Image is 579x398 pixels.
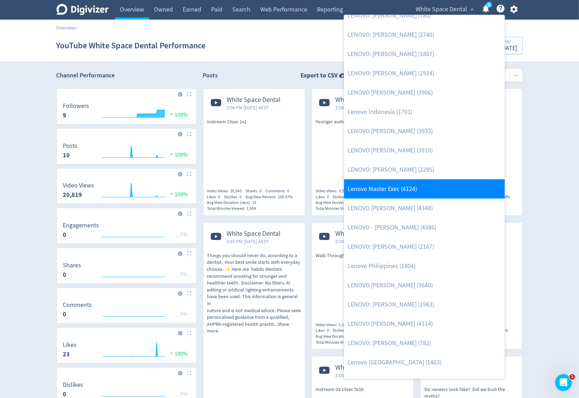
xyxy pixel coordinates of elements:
[344,314,505,334] a: LENOVO [PERSON_NAME] (4114)
[344,122,505,141] a: LENOVO [PERSON_NAME] (3933)
[344,6,505,25] a: LENOVO: [PERSON_NAME] (780)
[344,64,505,83] a: LENOVO: [PERSON_NAME] (1924)
[344,199,505,218] a: LENOVO [PERSON_NAME] (4348)
[555,374,572,391] iframe: Intercom live chat
[344,160,505,179] a: LENOVO: [PERSON_NAME] (2285)
[344,179,505,199] a: Lenovo Master Exec (4124)
[344,218,505,237] a: LENOVO - [PERSON_NAME] (4386)
[344,102,505,122] a: Lenovo Indonesia (1701)
[344,276,505,295] a: LENOVO [PERSON_NAME] (3640)
[344,83,505,102] a: LENOVO [PERSON_NAME] (3906)
[344,237,505,256] a: LENOVO: [PERSON_NAME] (2167)
[344,256,505,276] a: Lenovo Philippines (1804)
[344,25,505,44] a: LENOVO: [PERSON_NAME] (2740)
[570,374,575,380] span: 1
[344,141,505,160] a: LENOVO [PERSON_NAME] (3910)
[344,372,505,391] a: LENOVO [PERSON_NAME] (4041)
[344,334,505,353] a: LENOVO: [PERSON_NAME] (782)
[344,44,505,64] a: LENOVO: [PERSON_NAME] (1807)
[344,353,505,372] a: Lenovo [GEOGRAPHIC_DATA] (1803)
[344,295,505,314] a: LENOVO: [PERSON_NAME] (1983)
